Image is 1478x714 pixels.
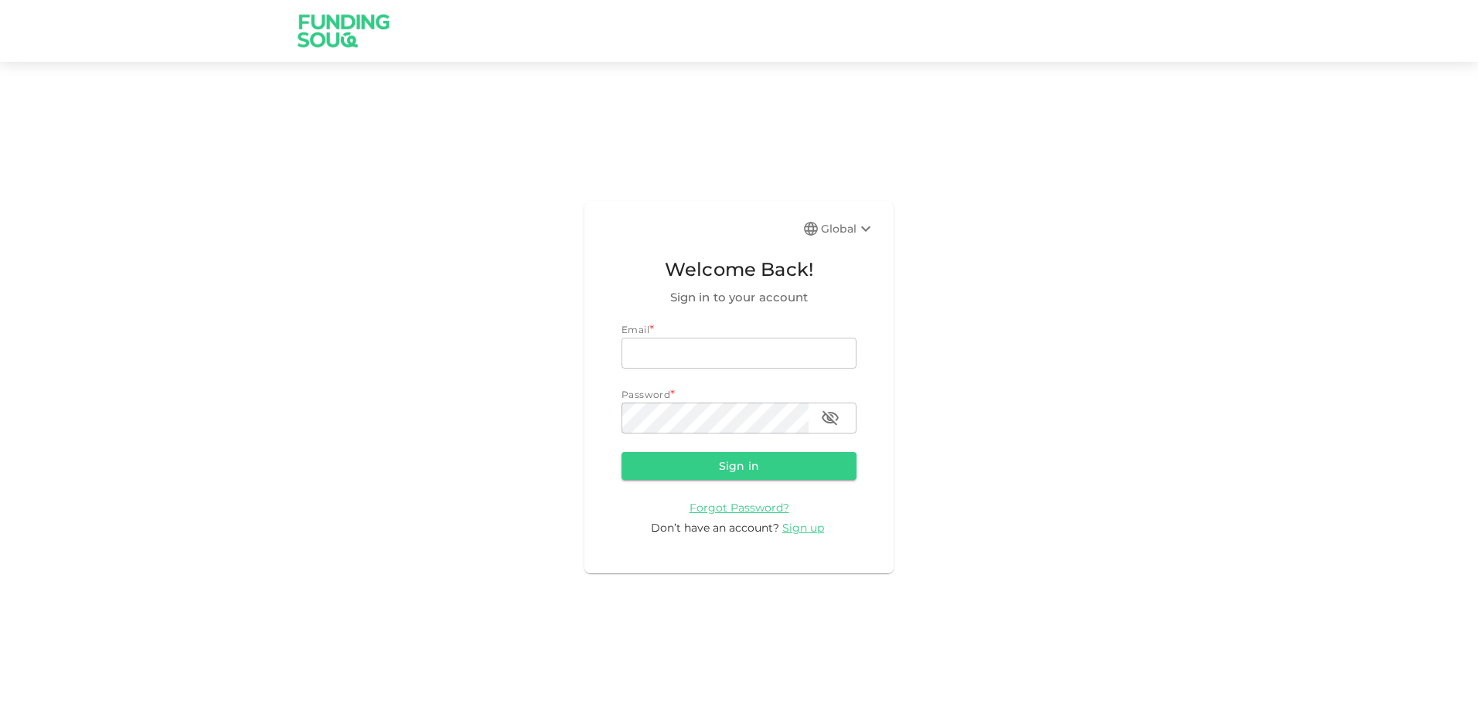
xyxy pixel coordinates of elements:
span: Don’t have an account? [651,521,779,535]
div: Global [821,219,875,238]
a: Forgot Password? [690,500,789,515]
span: Sign up [782,521,824,535]
span: Welcome Back! [622,255,856,284]
span: Sign in to your account [622,288,856,307]
span: Email [622,324,649,335]
span: Forgot Password? [690,501,789,515]
input: email [622,338,856,369]
span: Password [622,389,670,400]
input: password [622,403,809,433]
button: Sign in [622,452,856,480]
